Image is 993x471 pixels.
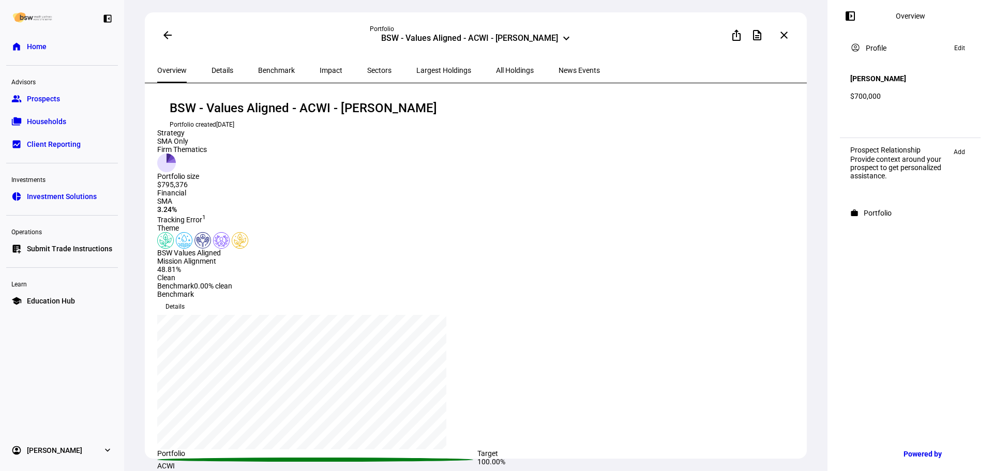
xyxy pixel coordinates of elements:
h4: [PERSON_NAME] [850,74,906,83]
span: Investment Solutions [27,191,97,202]
span: Sectors [367,67,392,74]
div: Prospect Relationship [850,146,949,154]
div: 48.81% [157,265,232,274]
span: Benchmark [258,67,295,74]
span: Impact [320,67,342,74]
mat-icon: account_circle [850,42,861,53]
img: climateChange.custom.svg [232,232,248,249]
eth-mat-symbol: bid_landscape [11,139,22,149]
eth-mat-symbol: account_circle [11,445,22,455]
div: Investments [6,172,118,186]
span: Education Hub [27,296,75,306]
span: Prospects [27,94,60,104]
a: bid_landscapeClient Reporting [6,134,118,155]
button: Add [949,146,970,158]
span: 0.00% clean [194,282,232,290]
div: Strategy [157,129,207,137]
a: groupProspects [6,88,118,109]
eth-mat-symbol: folder_copy [11,116,22,127]
div: 100.00% [477,458,798,470]
span: Households [27,116,66,127]
img: corporateEthics.colored.svg [213,232,230,249]
mat-icon: keyboard_arrow_down [560,32,573,44]
mat-icon: left_panel_open [844,10,856,22]
a: pie_chartInvestment Solutions [6,186,118,207]
eth-mat-symbol: pie_chart [11,191,22,202]
eth-mat-symbol: school [11,296,22,306]
span: News Events [559,67,600,74]
div: Portfolio [157,449,477,458]
span: Tracking Error [157,216,206,224]
div: BSW - Values Aligned - ACWI - [PERSON_NAME] [381,33,558,45]
img: humanRights.colored.svg [194,232,211,249]
div: Target [477,449,798,458]
mat-icon: ios_share [730,29,743,41]
button: Edit [949,42,970,54]
button: Details [157,298,193,315]
div: $700,000 [850,92,970,100]
mat-icon: close [778,29,790,41]
span: [DATE] [216,121,234,128]
div: Portfolio [370,25,582,33]
eth-panel-overview-card-header: Profile [850,42,970,54]
mat-icon: work [850,209,859,217]
div: 3.24% [157,205,474,214]
div: $795,376 [157,180,207,189]
div: Mission Alignment [157,257,474,265]
img: climateChange.colored.svg [157,232,174,249]
span: Details [165,298,185,315]
div: Advisors [6,74,118,88]
eth-mat-symbol: list_alt_add [11,244,22,254]
div: Clean [157,274,232,282]
div: Overview [896,12,925,20]
div: Portfolio [864,209,892,217]
div: SMA [157,197,474,205]
sup: 1 [202,214,206,221]
span: Submit Trade Instructions [27,244,112,254]
span: Overview [157,67,187,74]
eth-mat-symbol: group [11,94,22,104]
a: homeHome [6,36,118,57]
eth-mat-symbol: left_panel_close [102,13,113,24]
eth-mat-symbol: home [11,41,22,52]
div: Benchmark [157,290,798,298]
span: [PERSON_NAME] [27,445,82,455]
span: MD [854,115,864,123]
span: Details [212,67,233,74]
div: Portfolio size [157,172,207,180]
img: cleanWater.colored.svg [176,232,192,249]
a: folder_copyHouseholds [6,111,118,132]
div: Learn [6,276,118,291]
div: ACWI [157,462,477,470]
div: chart, 1 series [157,315,446,449]
div: Portfolio created [170,120,785,129]
mat-icon: description [751,29,763,41]
div: Firm Thematics [157,145,207,154]
div: Operations [6,224,118,238]
span: Edit [954,42,965,54]
div: Theme [157,224,474,232]
span: Benchmark [157,282,194,290]
div: BSW - Values Aligned - ACWI - [PERSON_NAME] [170,100,785,116]
div: Profile [866,44,886,52]
span: Largest Holdings [416,67,471,74]
div: Financial [157,189,474,197]
mat-icon: arrow_back [161,29,174,41]
span: Client Reporting [27,139,81,149]
a: Powered by [898,444,977,463]
div: SMA Only [157,137,207,145]
div: BSW Values Aligned [157,249,474,257]
span: All Holdings [496,67,534,74]
eth-mat-symbol: expand_more [102,445,113,455]
span: Add [954,146,965,158]
eth-panel-overview-card-header: Portfolio [850,207,970,219]
div: Provide context around your prospect to get personalized assistance. [850,155,949,180]
span: Home [27,41,47,52]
